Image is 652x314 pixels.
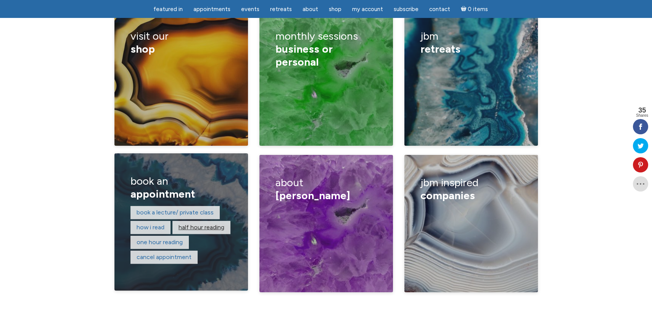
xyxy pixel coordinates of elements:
[237,2,264,17] a: Events
[461,6,468,13] i: Cart
[303,6,318,13] span: About
[636,107,648,114] span: 35
[298,2,323,17] a: About
[352,6,383,13] span: My Account
[130,187,195,200] span: appointment
[137,253,192,261] a: Cancel appointment
[420,24,522,61] h3: JBM
[275,42,333,68] span: business or personal
[130,24,232,61] h3: visit our
[420,171,522,207] h3: jbm inspired
[137,209,214,216] a: Book a lecture/ private class
[425,2,455,17] a: Contact
[329,6,341,13] span: Shop
[636,114,648,118] span: Shares
[275,171,377,207] h3: about
[275,24,377,74] h3: monthly sessions
[193,6,230,13] span: Appointments
[130,42,155,55] span: shop
[153,6,183,13] span: featured in
[137,224,164,231] a: How I read
[389,2,423,17] a: Subscribe
[266,2,296,17] a: Retreats
[189,2,235,17] a: Appointments
[137,238,183,246] a: One hour reading
[348,2,388,17] a: My Account
[324,2,346,17] a: Shop
[270,6,292,13] span: Retreats
[275,189,350,202] span: [PERSON_NAME]
[429,6,450,13] span: Contact
[394,6,419,13] span: Subscribe
[179,224,224,231] a: Half hour reading
[420,189,475,202] span: Companies
[468,6,488,12] span: 0 items
[456,1,493,17] a: Cart0 items
[130,169,232,206] h3: book an
[420,42,460,55] span: retreats
[241,6,259,13] span: Events
[149,2,187,17] a: featured in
